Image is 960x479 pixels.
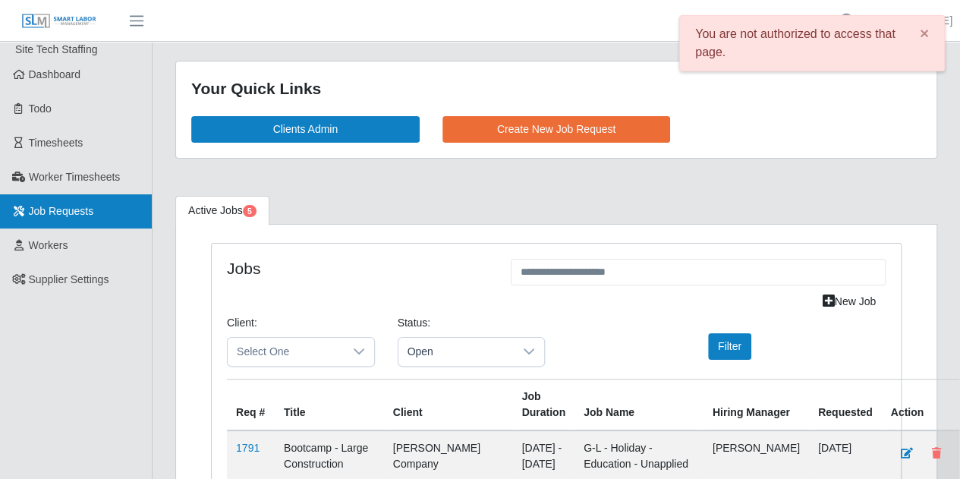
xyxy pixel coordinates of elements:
span: Supplier Settings [29,273,109,285]
h4: Jobs [227,259,488,278]
th: Action [881,379,959,430]
th: Title [275,379,384,430]
a: 1791 [236,442,260,454]
div: Your Quick Links [191,77,921,101]
label: Status: [398,315,431,331]
label: Client: [227,315,257,331]
button: Filter [708,333,751,360]
span: Timesheets [29,137,83,149]
a: Create New Job Request [442,116,671,143]
a: Clients Admin [191,116,420,143]
span: Pending Jobs [243,205,257,217]
img: SLM Logo [21,13,97,30]
span: Workers [29,239,68,251]
th: Hiring Manager [703,379,809,430]
span: Open [398,338,515,366]
span: Worker Timesheets [29,171,120,183]
span: Dashboard [29,68,81,80]
span: Todo [29,102,52,115]
th: Req # [227,379,275,430]
th: Job Name [574,379,703,430]
a: Active Jobs [175,196,269,225]
span: Site Tech Staffing [15,43,97,55]
th: Client [384,379,513,430]
a: New Job [813,288,886,315]
a: [PERSON_NAME] [865,13,952,29]
div: You are not authorized to access that page. [679,15,945,71]
th: Requested [809,379,882,430]
th: Job Duration [512,379,574,430]
span: Job Requests [29,205,94,217]
span: Select One [228,338,344,366]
